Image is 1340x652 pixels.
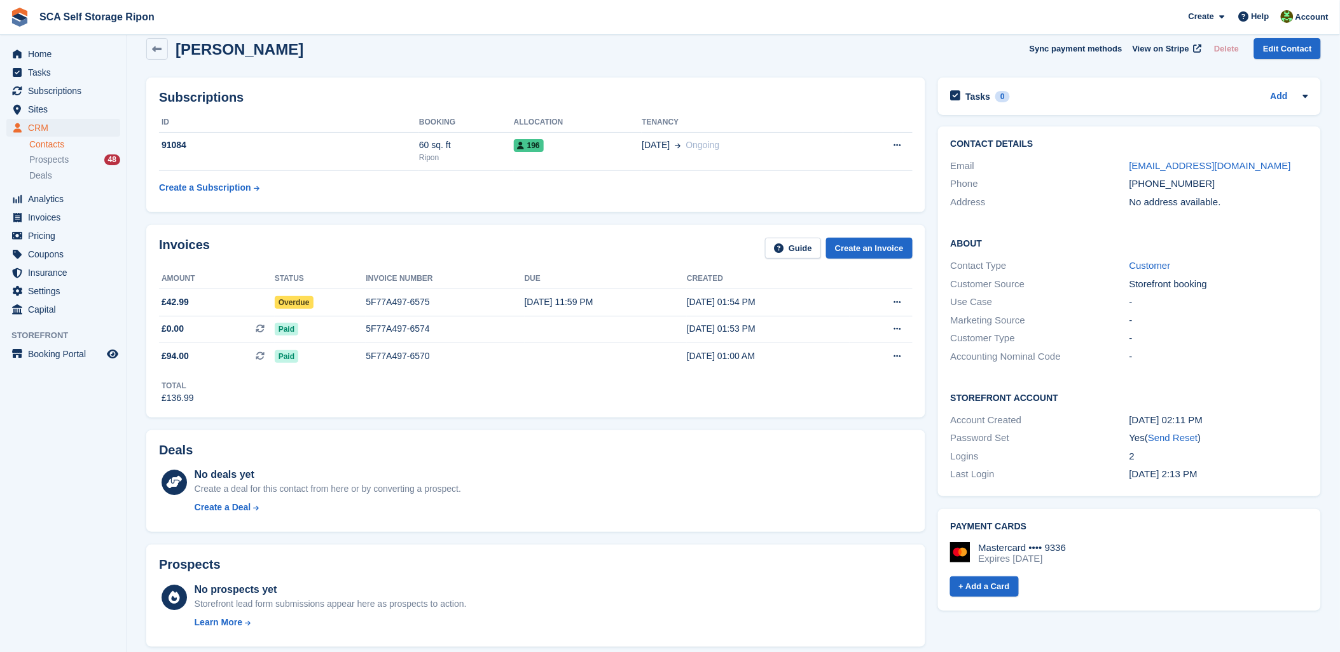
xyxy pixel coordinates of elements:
[951,313,1129,328] div: Marketing Source
[29,169,120,182] a: Deals
[951,277,1129,292] div: Customer Source
[195,501,251,514] div: Create a Deal
[1129,449,1308,464] div: 2
[951,431,1129,445] div: Password Set
[28,208,104,226] span: Invoices
[419,152,514,163] div: Ripon
[1271,90,1288,104] a: Add
[6,208,120,226] a: menu
[195,467,461,482] div: No deals yet
[951,195,1129,210] div: Address
[28,64,104,81] span: Tasks
[195,482,461,496] div: Create a deal for this contact from here or by converting a prospect.
[275,350,298,363] span: Paid
[6,64,120,81] a: menu
[951,295,1129,309] div: Use Case
[28,245,104,263] span: Coupons
[28,264,104,282] span: Insurance
[951,350,1129,364] div: Accounting Nominal Code
[6,345,120,363] a: menu
[1254,38,1321,59] a: Edit Contact
[1129,313,1308,328] div: -
[995,91,1010,102] div: 0
[642,112,843,133] th: Tenancy
[1129,431,1308,445] div: Yes
[159,90,913,105] h2: Subscriptions
[159,238,210,259] h2: Invoices
[1129,177,1308,191] div: [PHONE_NUMBER]
[525,295,687,309] div: [DATE] 11:59 PM
[195,616,242,629] div: Learn More
[765,238,821,259] a: Guide
[275,323,298,336] span: Paid
[419,139,514,152] div: 60 sq. ft
[687,269,849,289] th: Created
[419,112,514,133] th: Booking
[159,112,419,133] th: ID
[28,119,104,137] span: CRM
[1129,413,1308,428] div: [DATE] 02:11 PM
[275,296,314,309] span: Overdue
[6,301,120,318] a: menu
[525,269,687,289] th: Due
[28,301,104,318] span: Capital
[1129,350,1308,364] div: -
[29,153,120,166] a: Prospects 48
[826,238,913,259] a: Create an Invoice
[1129,160,1291,171] a: [EMAIL_ADDRESS][DOMAIN_NAME]
[159,181,251,194] div: Create a Subscription
[1281,10,1294,23] img: Kelly Neesham
[176,41,303,58] h2: [PERSON_NAME]
[687,295,849,309] div: [DATE] 01:54 PM
[6,282,120,300] a: menu
[366,269,524,289] th: Invoice number
[951,449,1129,464] div: Logins
[951,259,1129,273] div: Contact Type
[1252,10,1269,23] span: Help
[966,91,991,102] h2: Tasks
[195,616,467,629] a: Learn More
[951,413,1129,428] div: Account Created
[951,236,1308,249] h2: About
[1133,43,1189,55] span: View on Stripe
[29,139,120,151] a: Contacts
[366,350,524,363] div: 5F77A497-6570
[1129,468,1198,479] time: 2025-06-16 13:13:55 UTC
[951,391,1308,404] h2: Storefront Account
[366,322,524,336] div: 5F77A497-6574
[686,140,720,150] span: Ongoing
[28,227,104,245] span: Pricing
[1295,11,1329,24] span: Account
[951,159,1129,173] div: Email
[950,542,970,562] img: Mastercard Logo
[275,269,366,289] th: Status
[6,45,120,63] a: menu
[1128,38,1205,59] a: View on Stripe
[6,245,120,263] a: menu
[1129,260,1171,271] a: Customer
[28,82,104,100] span: Subscriptions
[366,295,524,309] div: 5F77A497-6575
[951,522,1308,532] h2: Payment cards
[159,176,259,200] a: Create a Subscription
[1129,277,1308,292] div: Storefront booking
[1145,432,1201,443] span: ( )
[1030,38,1122,59] button: Sync payment methods
[10,8,29,27] img: stora-icon-8386f47178a22dfd0bd8f6a31ec36ba5ce8667c1dd55bd0f319d3a0aa187defe.svg
[159,443,193,458] h2: Deals
[28,190,104,208] span: Analytics
[104,154,120,165] div: 48
[105,346,120,362] a: Preview store
[979,553,1067,564] div: Expires [DATE]
[34,6,160,27] a: SCA Self Storage Ripon
[687,322,849,336] div: [DATE] 01:53 PM
[6,82,120,100] a: menu
[195,597,467,611] div: Storefront lead form submissions appear here as prospects to action.
[950,576,1019,597] a: + Add a Card
[11,329,127,342] span: Storefront
[6,227,120,245] a: menu
[28,345,104,363] span: Booking Portal
[951,331,1129,346] div: Customer Type
[195,501,461,514] a: Create a Deal
[687,350,849,363] div: [DATE] 01:00 AM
